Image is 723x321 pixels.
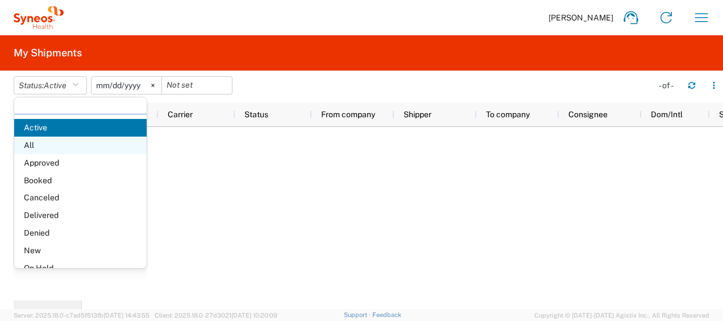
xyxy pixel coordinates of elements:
span: Shipper [404,110,431,119]
span: To company [486,110,530,119]
span: On Hold [14,260,147,277]
h2: My Shipments [14,46,82,60]
span: Consignee [568,110,608,119]
span: Delivered [14,207,147,224]
span: Active [14,119,147,137]
span: Copyright © [DATE]-[DATE] Agistix Inc., All Rights Reserved [534,310,709,320]
span: Canceled [14,189,147,207]
input: Not set [92,77,161,94]
button: Status:Active [14,76,87,94]
span: All [14,137,147,154]
span: New [14,242,147,260]
span: Dom/Intl [651,110,683,119]
span: From company [321,110,375,119]
span: Client: 2025.18.0-27d3021 [155,312,277,319]
span: Server: 2025.18.0-c7ad5f513fb [14,312,149,319]
span: Booked [14,172,147,190]
span: Denied [14,224,147,242]
input: Not set [162,77,232,94]
span: [DATE] 10:20:09 [231,312,277,319]
span: [PERSON_NAME] [549,13,613,23]
div: - of - [659,80,679,90]
span: Carrier [168,110,193,119]
span: [DATE] 14:43:55 [103,312,149,319]
a: Feedback [372,311,401,318]
span: Status [244,110,268,119]
span: Active [44,81,67,90]
span: Approved [14,154,147,172]
a: Support [344,311,372,318]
